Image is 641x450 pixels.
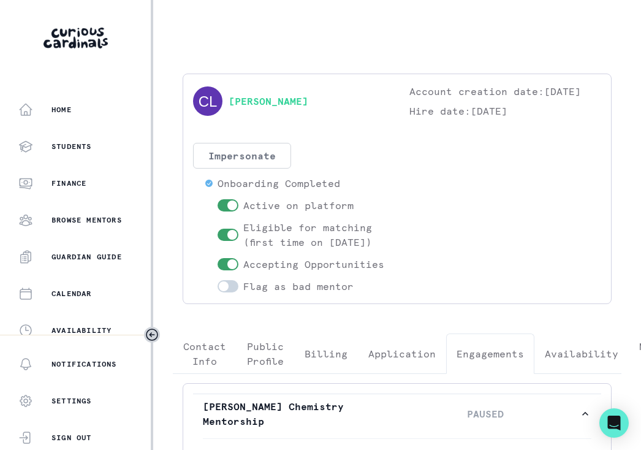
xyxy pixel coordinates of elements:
[391,406,579,421] p: PAUSED
[51,215,122,225] p: Browse Mentors
[599,408,629,438] div: Open Intercom Messenger
[218,176,340,191] p: Onboarding Completed
[545,346,618,361] p: Availability
[51,359,117,369] p: Notifications
[243,279,354,294] p: Flag as bad mentor
[409,104,601,118] p: Hire date: [DATE]
[243,220,385,250] p: Eligible for matching (first time on [DATE])
[51,252,122,262] p: Guardian Guide
[247,339,284,368] p: Public Profile
[51,326,112,335] p: Availability
[409,84,601,99] p: Account creation date: [DATE]
[203,399,391,429] p: [PERSON_NAME] Chemistry Mentorship
[51,142,92,151] p: Students
[368,346,436,361] p: Application
[193,394,601,433] button: [PERSON_NAME] Chemistry MentorshipPAUSED
[193,86,222,116] img: svg
[183,339,226,368] p: Contact Info
[51,433,92,443] p: Sign Out
[144,327,160,343] button: Toggle sidebar
[243,257,384,272] p: Accepting Opportunities
[44,28,108,48] img: Curious Cardinals Logo
[51,105,72,115] p: Home
[51,396,92,406] p: Settings
[243,198,354,213] p: Active on platform
[457,346,524,361] p: Engagements
[193,143,291,169] button: Impersonate
[305,346,347,361] p: Billing
[229,94,308,109] a: [PERSON_NAME]
[51,289,92,299] p: Calendar
[51,178,86,188] p: Finance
